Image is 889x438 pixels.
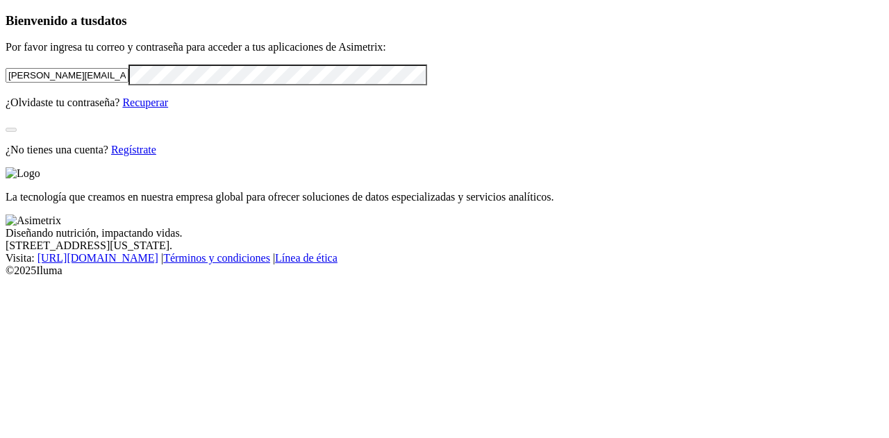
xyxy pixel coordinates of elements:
[6,167,40,180] img: Logo
[6,239,883,252] div: [STREET_ADDRESS][US_STATE].
[6,96,883,109] p: ¿Olvidaste tu contraseña?
[6,68,128,83] input: Tu correo
[6,41,883,53] p: Por favor ingresa tu correo y contraseña para acceder a tus aplicaciones de Asimetrix:
[275,252,338,264] a: Línea de ética
[6,252,883,264] div: Visita : | |
[6,227,883,239] div: Diseñando nutrición, impactando vidas.
[38,252,158,264] a: [URL][DOMAIN_NAME]
[6,191,883,203] p: La tecnología que creamos en nuestra empresa global para ofrecer soluciones de datos especializad...
[6,214,61,227] img: Asimetrix
[97,13,127,28] span: datos
[111,144,156,155] a: Regístrate
[6,144,883,156] p: ¿No tienes una cuenta?
[6,264,883,277] div: © 2025 Iluma
[122,96,168,108] a: Recuperar
[163,252,270,264] a: Términos y condiciones
[6,13,883,28] h3: Bienvenido a tus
